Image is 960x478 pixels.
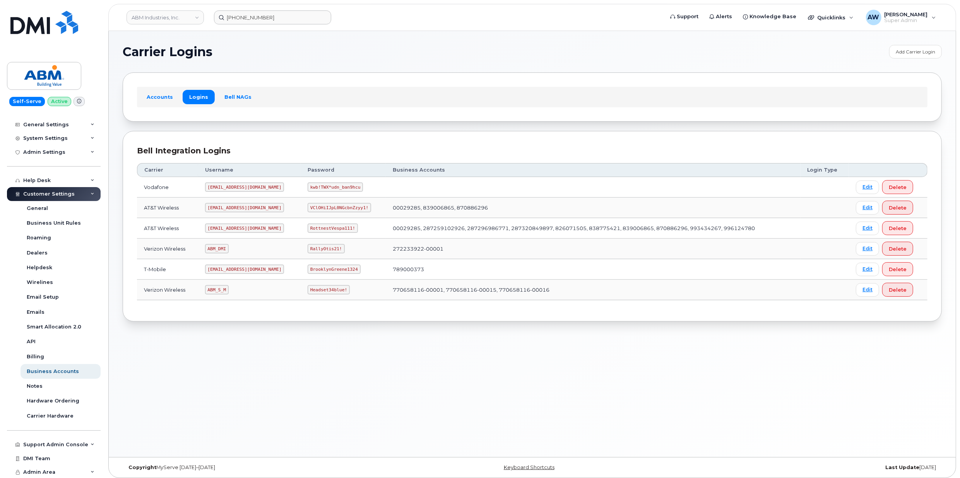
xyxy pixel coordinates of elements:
[856,181,879,194] a: Edit
[205,203,284,212] code: [EMAIL_ADDRESS][DOMAIN_NAME]
[882,242,913,256] button: Delete
[137,259,198,280] td: T-Mobile
[128,464,156,470] strong: Copyright
[882,221,913,235] button: Delete
[137,177,198,198] td: Vodafone
[386,218,800,239] td: 00029285, 287259102926, 287296986771, 287320849897, 826071505, 838775421, 839006865, 870886296, 9...
[889,266,907,273] span: Delete
[301,163,386,177] th: Password
[386,163,800,177] th: Business Accounts
[137,280,198,300] td: Verizon Wireless
[123,46,212,58] span: Carrier Logins
[205,244,229,253] code: ABM_DMI
[308,244,344,253] code: RallyOtis21!
[889,225,907,232] span: Delete
[137,145,927,156] div: Bell Integration Logins
[308,265,360,274] code: BrooklynGreene1324
[882,262,913,276] button: Delete
[218,90,258,104] a: Bell NAGs
[889,204,907,211] span: Delete
[386,198,800,218] td: 00029285, 839006865, 870886296
[137,218,198,239] td: AT&T Wireless
[386,239,800,259] td: 272233922-00001
[669,464,942,471] div: [DATE]
[308,285,350,294] code: Headset34blue!
[205,182,284,192] code: [EMAIL_ADDRESS][DOMAIN_NAME]
[123,464,396,471] div: MyServe [DATE]–[DATE]
[308,203,371,212] code: VClOHiIJpL0NGcbnZzyy1!
[889,184,907,191] span: Delete
[308,224,358,233] code: RottnestVespa111!
[856,263,879,276] a: Edit
[140,90,180,104] a: Accounts
[137,163,198,177] th: Carrier
[205,285,229,294] code: ABM_S_M
[889,245,907,253] span: Delete
[889,286,907,294] span: Delete
[882,201,913,215] button: Delete
[856,283,879,297] a: Edit
[856,242,879,256] a: Edit
[882,283,913,297] button: Delete
[856,222,879,235] a: Edit
[308,182,363,192] code: kwb!TWX*udn_ban9hcu
[137,198,198,218] td: AT&T Wireless
[198,163,301,177] th: Username
[137,239,198,259] td: Verizon Wireless
[504,464,554,470] a: Keyboard Shortcuts
[183,90,215,104] a: Logins
[386,280,800,300] td: 770658116-00001, 770658116-00015, 770658116-00016
[856,201,879,215] a: Edit
[801,163,849,177] th: Login Type
[205,265,284,274] code: [EMAIL_ADDRESS][DOMAIN_NAME]
[885,464,919,470] strong: Last Update
[882,180,913,194] button: Delete
[205,224,284,233] code: [EMAIL_ADDRESS][DOMAIN_NAME]
[889,45,942,58] a: Add Carrier Login
[386,259,800,280] td: 789000373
